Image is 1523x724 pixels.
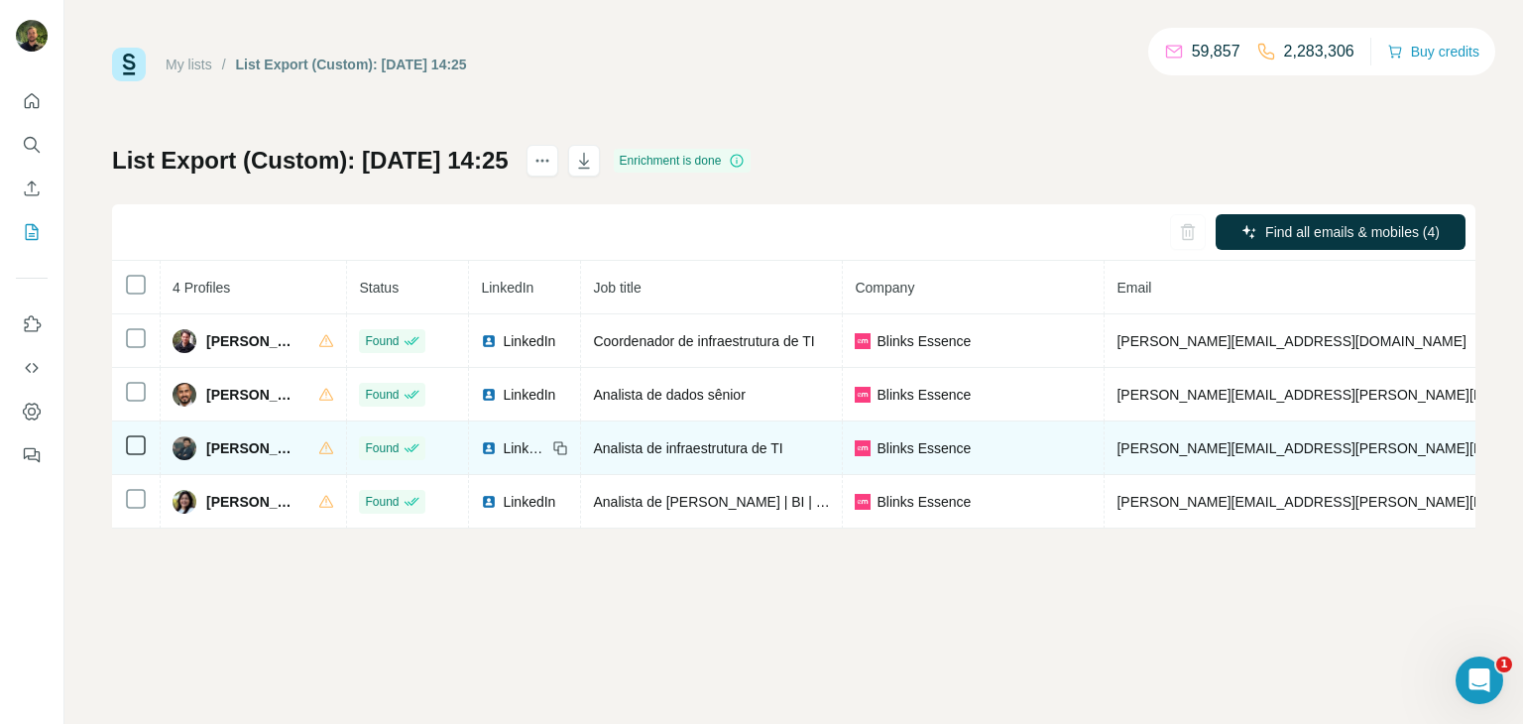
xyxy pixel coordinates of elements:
button: Buy credits [1387,38,1479,65]
img: LinkedIn logo [481,440,497,456]
span: Found [365,386,399,404]
button: Dashboard [16,394,48,429]
div: List Export (Custom): [DATE] 14:25 [236,55,467,74]
img: Avatar [173,490,196,514]
span: 1 [1496,657,1512,672]
span: LinkedIn [503,385,555,405]
p: 59,857 [1192,40,1240,63]
button: Feedback [16,437,48,473]
span: Blinks Essence [877,331,971,351]
button: My lists [16,214,48,250]
li: / [222,55,226,74]
img: Avatar [173,383,196,407]
span: LinkedIn [481,280,533,296]
span: Blinks Essence [877,385,971,405]
img: Avatar [173,329,196,353]
span: Coordenador de infraestrutura de TI [593,333,814,349]
button: Quick start [16,83,48,119]
span: 4 Profiles [173,280,230,296]
span: [PERSON_NAME] [206,492,298,512]
iframe: Intercom live chat [1456,657,1503,704]
p: 2,283,306 [1284,40,1354,63]
span: [PERSON_NAME][EMAIL_ADDRESS][DOMAIN_NAME] [1116,333,1465,349]
span: Found [365,493,399,511]
div: Enrichment is done [614,149,752,173]
span: Status [359,280,399,296]
span: LinkedIn [503,331,555,351]
img: company-logo [855,494,871,510]
a: My lists [166,57,212,72]
button: actions [527,145,558,177]
span: [PERSON_NAME] [206,438,298,458]
img: company-logo [855,440,871,456]
span: Found [365,332,399,350]
span: Analista de [PERSON_NAME] | BI | Mídia Paga [593,494,885,510]
span: Find all emails & mobiles (4) [1265,222,1440,242]
span: Job title [593,280,641,296]
span: LinkedIn [503,492,555,512]
span: Analista de dados sênior [593,387,745,403]
span: [PERSON_NAME] [206,385,298,405]
img: company-logo [855,387,871,403]
button: Search [16,127,48,163]
img: company-logo [855,333,871,349]
img: Avatar [173,436,196,460]
img: LinkedIn logo [481,494,497,510]
img: Surfe Logo [112,48,146,81]
button: Use Surfe API [16,350,48,386]
button: Find all emails & mobiles (4) [1216,214,1465,250]
span: Found [365,439,399,457]
span: Blinks Essence [877,492,971,512]
span: Blinks Essence [877,438,971,458]
span: LinkedIn [503,438,546,458]
span: Company [855,280,914,296]
button: Use Surfe on LinkedIn [16,306,48,342]
h1: List Export (Custom): [DATE] 14:25 [112,145,509,177]
img: Avatar [16,20,48,52]
span: [PERSON_NAME] [206,331,298,351]
img: LinkedIn logo [481,387,497,403]
span: Analista de infraestrutura de TI [593,440,782,456]
img: LinkedIn logo [481,333,497,349]
span: Email [1116,280,1151,296]
button: Enrich CSV [16,171,48,206]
